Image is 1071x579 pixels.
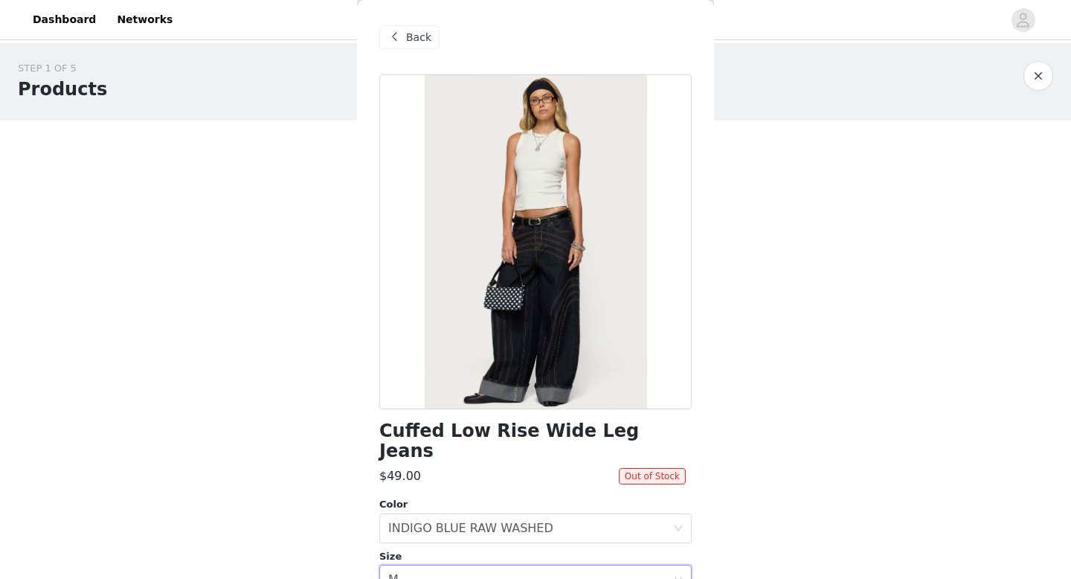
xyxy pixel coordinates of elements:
[18,76,107,103] h1: Products
[406,30,431,45] span: Back
[379,421,692,461] h1: Cuffed Low Rise Wide Leg Jeans
[619,468,686,484] span: Out of Stock
[108,3,181,36] a: Networks
[24,3,105,36] a: Dashboard
[379,549,692,564] div: Size
[388,514,553,543] div: INDIGO BLUE RAW WASHED
[1016,8,1030,32] div: avatar
[18,61,107,76] div: STEP 1 OF 5
[379,467,421,485] h3: $49.00
[379,497,692,512] div: Color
